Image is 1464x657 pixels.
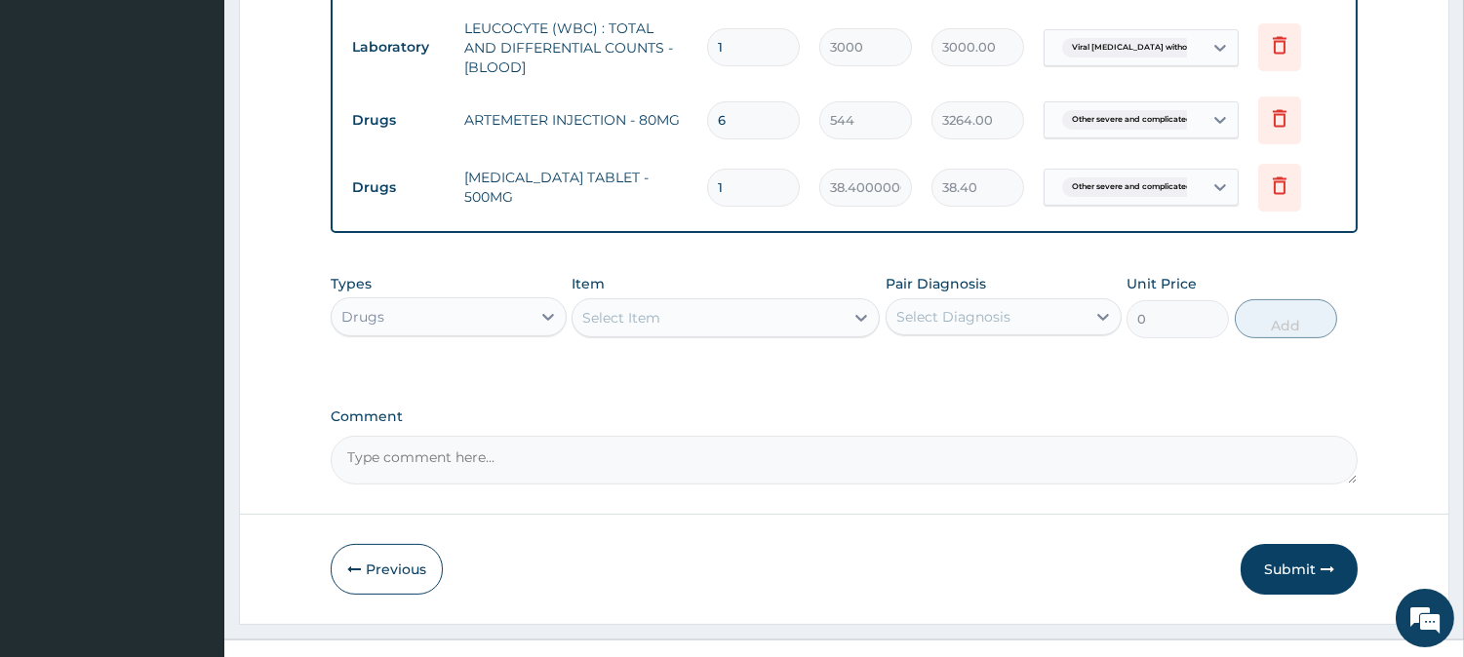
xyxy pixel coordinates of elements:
[582,308,660,328] div: Select Item
[1241,544,1358,595] button: Submit
[101,109,328,135] div: Chat with us now
[342,29,455,65] td: Laboratory
[572,274,605,293] label: Item
[886,274,986,293] label: Pair Diagnosis
[331,276,372,292] label: Types
[331,544,443,595] button: Previous
[896,307,1010,327] div: Select Diagnosis
[36,97,79,146] img: d_794563401_company_1708531726252_794563401
[455,100,697,139] td: ARTEMETER INJECTION - 80MG
[320,10,367,57] div: Minimize live chat window
[1127,274,1197,293] label: Unit Price
[331,408,1358,425] label: Comment
[342,170,455,206] td: Drugs
[455,9,697,87] td: LEUCOCYTE (WBC) : TOTAL AND DIFFERENTIAL COUNTS - [BLOOD]
[113,202,269,399] span: We're online!
[10,444,372,513] textarea: Type your message and hit 'Enter'
[455,158,697,216] td: [MEDICAL_DATA] TABLET - 500MG
[341,307,384,327] div: Drugs
[342,102,455,138] td: Drugs
[1062,110,1215,130] span: Other severe and complicated P...
[1235,299,1337,338] button: Add
[1062,177,1215,197] span: Other severe and complicated P...
[1062,38,1251,58] span: Viral [MEDICAL_DATA] without mention o...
